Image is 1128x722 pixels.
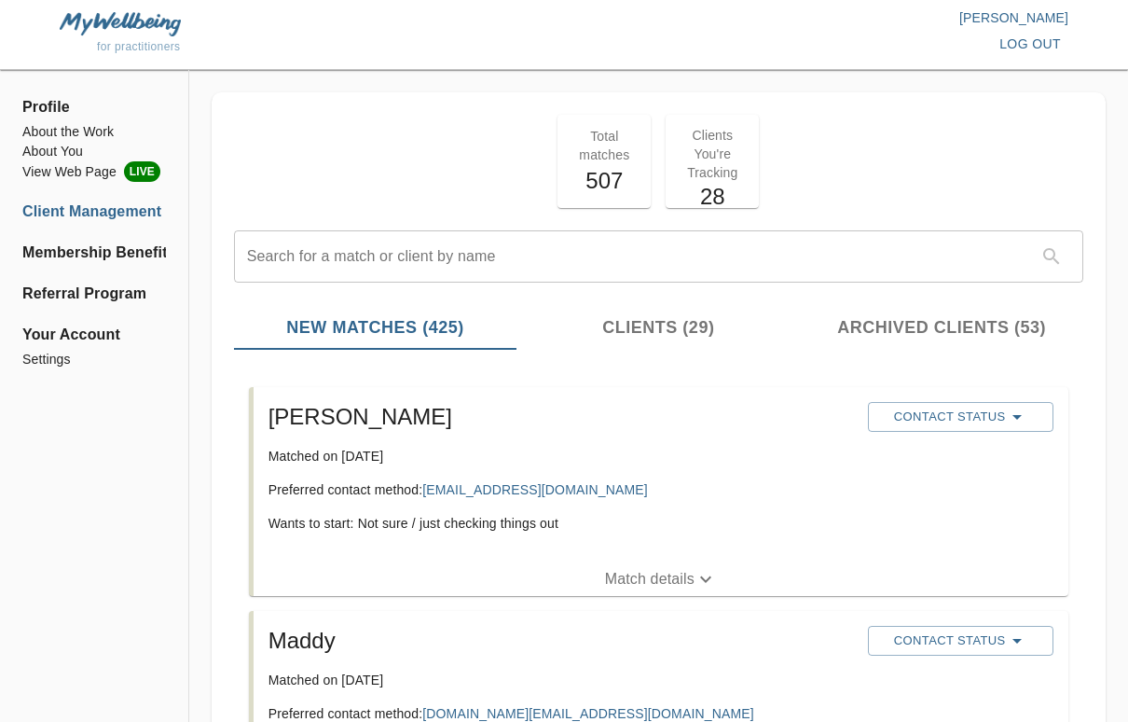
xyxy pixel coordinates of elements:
a: Referral Program [22,283,166,305]
span: LIVE [124,161,160,182]
a: About the Work [22,122,166,142]
span: Contact Status [877,630,1044,652]
p: Match details [605,568,695,590]
span: New Matches (425) [245,315,506,340]
a: [EMAIL_ADDRESS][DOMAIN_NAME] [422,482,647,497]
span: Contact Status [877,406,1044,428]
h5: 507 [569,166,640,196]
a: Membership Benefits [22,242,166,264]
p: Preferred contact method: [268,480,854,499]
p: [PERSON_NAME] [564,8,1068,27]
img: MyWellbeing [60,12,181,35]
p: Wants to start: Not sure / just checking things out [268,514,854,533]
h5: [PERSON_NAME] [268,402,854,432]
span: Your Account [22,324,166,346]
a: Client Management [22,201,166,223]
button: Match details [254,562,1068,596]
a: View Web PageLIVE [22,161,166,182]
p: Matched on [DATE] [268,447,854,465]
span: log out [999,33,1061,56]
button: Contact Status [868,626,1053,656]
a: Settings [22,350,166,369]
h5: 28 [677,182,748,212]
span: for practitioners [97,40,181,53]
p: Matched on [DATE] [268,671,854,689]
span: Clients (29) [528,315,789,340]
a: [DOMAIN_NAME][EMAIL_ADDRESS][DOMAIN_NAME] [422,706,753,721]
button: Contact Status [868,402,1053,432]
p: Total matches [569,127,640,164]
h5: Maddy [268,626,854,656]
a: About You [22,142,166,161]
button: log out [992,27,1068,62]
span: Profile [22,96,166,118]
p: Clients You're Tracking [677,126,748,182]
span: Archived Clients (53) [811,315,1072,340]
li: View Web Page [22,161,166,182]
